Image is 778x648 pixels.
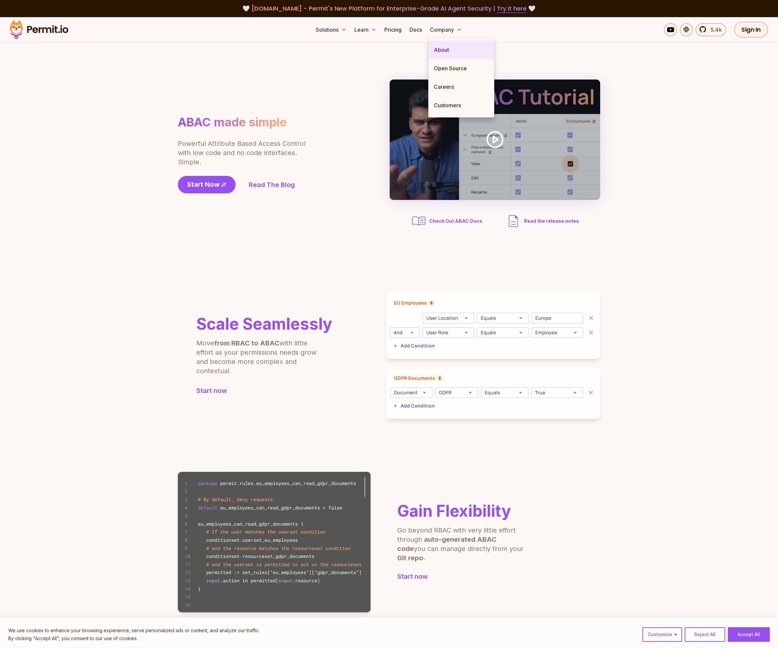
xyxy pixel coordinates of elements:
button: Company [427,23,465,36]
a: Docs [407,23,425,36]
h2: Gain Flexibility [397,503,526,519]
a: Customers [429,96,494,114]
a: Start now [397,572,526,581]
span: Read the release notes [524,218,579,224]
p: By clicking "Accept All", you consent to our use of cookies. [8,634,260,642]
a: Try it here [497,4,527,13]
a: 5.4k [696,23,726,36]
a: Read The Blog [249,180,295,189]
a: Careers [429,78,494,96]
h2: Scale Seamlessly [196,316,332,332]
a: Pricing [382,23,404,36]
p: Move with little effort as your permissions needs grow and become more complex and contextual [196,339,325,375]
p: Go beyond RBAC with very little effort through you can manage directly from your . [397,526,526,563]
a: Start Now [178,176,236,193]
button: Reject All [685,627,725,642]
a: About [429,41,494,59]
img: description [505,213,521,229]
button: Learn [352,23,379,36]
span: Start Now [187,180,220,189]
span: [DOMAIN_NAME] - Permit's New Platform for Enterprise-Grade AI Agent Security | [251,4,527,13]
button: Accept All [728,627,770,642]
div: 🤍 🤍 [16,4,762,13]
img: Permit logo [7,18,71,41]
a: Check Out ABAC Docs [411,213,484,229]
h1: ABAC made simple [178,115,287,130]
p: We use cookies to enhance your browsing experience, serve personalized ads or content, and analyz... [8,627,260,634]
a: Read the release notes [505,213,579,229]
img: abac docs [411,213,427,229]
button: Customize [642,627,682,642]
b: from RBAC to ABAC [214,339,279,347]
a: Sign In [734,22,768,38]
b: Git repo [397,554,423,562]
span: Check Out ABAC Docs [429,218,482,224]
a: Open Source [429,59,494,78]
span: 5.4k [707,26,722,34]
a: Start now [196,386,332,395]
p: Powerful Attribute Based Access Control with low code and no code interfaces. Simple. [178,139,307,167]
button: Solutions [313,23,349,36]
b: auto-generated ABAC code [397,535,497,553]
